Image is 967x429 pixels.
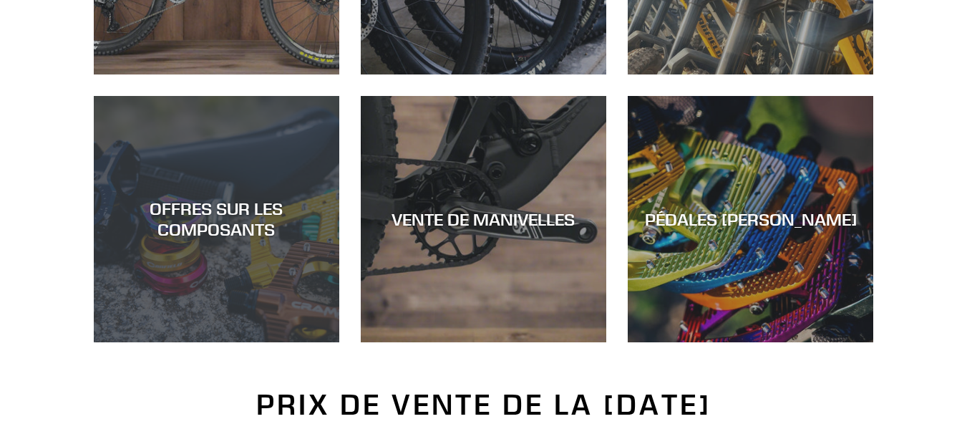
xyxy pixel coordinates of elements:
[150,198,283,240] font: OFFRES SUR LES COMPOSANTS
[361,96,606,342] a: VENTE DE MANIVELLES
[645,208,857,230] font: PÉDALES [PERSON_NAME]
[256,387,711,422] font: PRIX DE VENTE DE LA [DATE]
[94,96,339,342] a: OFFRES SUR LES COMPOSANTS
[628,96,873,342] a: PÉDALES [PERSON_NAME]
[392,208,575,230] font: VENTE DE MANIVELLES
